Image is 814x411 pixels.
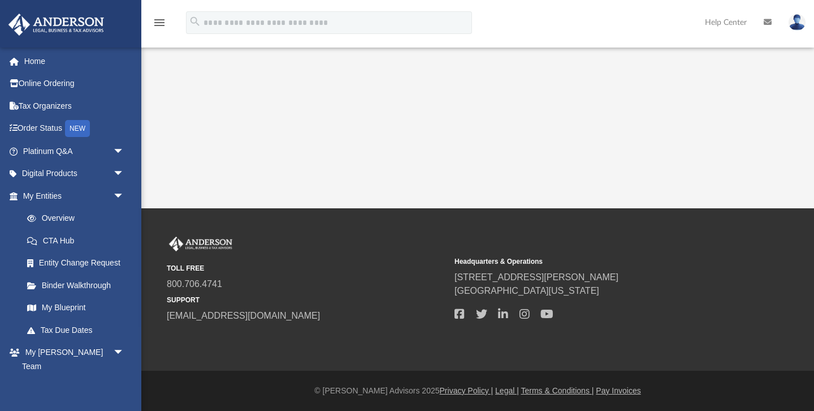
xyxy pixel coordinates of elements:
small: SUPPORT [167,295,447,305]
a: Entity Change Request [16,252,141,275]
span: arrow_drop_down [113,162,136,186]
span: arrow_drop_down [113,185,136,208]
div: © [PERSON_NAME] Advisors 2025 [141,385,814,397]
a: CTA Hub [16,229,141,252]
a: Online Ordering [8,72,141,95]
a: Privacy Policy | [440,386,493,395]
span: arrow_drop_down [113,341,136,365]
img: Anderson Advisors Platinum Portal [5,14,107,36]
a: Binder Walkthrough [16,274,141,297]
i: menu [153,16,166,29]
a: Order StatusNEW [8,117,141,140]
a: My [PERSON_NAME] Teamarrow_drop_down [8,341,136,378]
a: [GEOGRAPHIC_DATA][US_STATE] [454,286,599,296]
a: Digital Productsarrow_drop_down [8,162,141,185]
span: arrow_drop_down [113,140,136,163]
a: Overview [16,207,141,230]
a: My Blueprint [16,297,136,319]
a: My Entitiesarrow_drop_down [8,185,141,207]
img: Anderson Advisors Platinum Portal [167,237,235,251]
a: Terms & Conditions | [521,386,594,395]
a: 800.706.4741 [167,279,222,289]
small: TOLL FREE [167,263,447,273]
img: User Pic [789,14,806,31]
a: Tax Due Dates [16,319,141,341]
a: [STREET_ADDRESS][PERSON_NAME] [454,272,618,282]
a: Platinum Q&Aarrow_drop_down [8,140,141,162]
a: Home [8,50,141,72]
a: menu [153,22,166,29]
small: Headquarters & Operations [454,256,734,267]
div: NEW [65,120,90,137]
i: search [189,15,201,28]
a: Pay Invoices [596,386,640,395]
a: Legal | [495,386,519,395]
a: [EMAIL_ADDRESS][DOMAIN_NAME] [167,311,320,320]
a: Tax Organizers [8,95,141,117]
